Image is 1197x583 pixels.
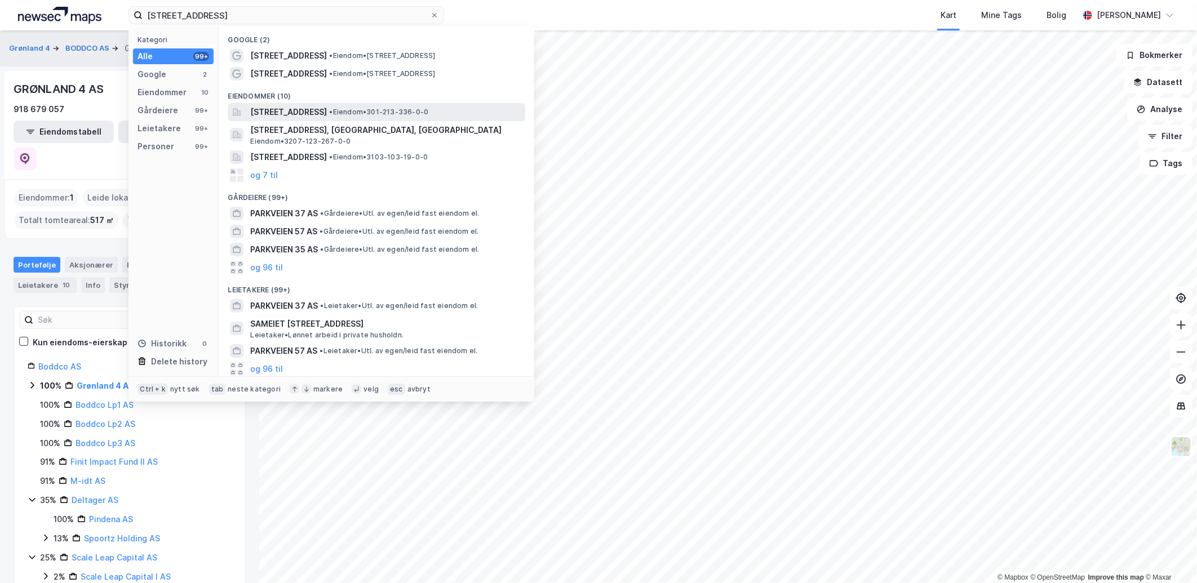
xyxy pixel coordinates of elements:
button: Datasett [1124,71,1192,94]
div: Ctrl + k [138,384,168,395]
span: Leietaker • Utl. av egen/leid fast eiendom el. [320,346,477,355]
button: Bokmerker [1116,44,1192,66]
div: 100% [40,437,60,450]
div: Bolig [1047,8,1066,22]
div: Totalt byggareal : [123,211,229,229]
div: Historikk [138,337,187,350]
span: • [320,227,323,235]
div: [PERSON_NAME] [1097,8,1161,22]
div: avbryt [407,385,431,394]
button: og 96 til [250,362,283,376]
span: SAMEIET [STREET_ADDRESS] [250,317,521,331]
div: neste kategori [228,385,281,394]
a: Improve this map [1088,573,1144,581]
div: 35% [40,493,56,507]
a: Deltager AS [72,495,118,505]
div: Kun eiendoms-eierskap [33,336,127,349]
a: Boddco Lp2 AS [76,419,135,429]
span: Gårdeiere • Utl. av egen/leid fast eiendom el. [320,227,478,236]
div: 99+ [193,52,209,61]
div: 10 [200,88,209,97]
span: Eiendom • [STREET_ADDRESS] [329,51,435,60]
div: markere [313,385,343,394]
button: Tags [1140,152,1192,175]
div: Kontrollprogram for chat [1141,529,1197,583]
div: 99+ [193,124,209,133]
div: Info [81,277,105,293]
a: Finit Impact Fund II AS [70,457,158,466]
span: PARKVEIEN 35 AS [250,243,318,256]
div: Google [138,68,166,81]
button: og 96 til [250,261,283,274]
button: Filter [1138,125,1192,148]
a: Mapbox [998,573,1028,581]
div: Portefølje [14,257,60,273]
span: [STREET_ADDRESS] [250,67,327,81]
button: Analyse [1127,98,1192,121]
a: M-idt AS [70,476,105,486]
button: Eiendomstabell [14,121,114,143]
div: tab [209,384,226,395]
div: 0 [200,339,209,348]
div: velg [363,385,379,394]
div: Eiendommer [122,257,192,273]
div: 25% [40,551,56,564]
span: PARKVEIEN 57 AS [250,225,317,238]
span: • [320,245,323,253]
span: Eiendom • [STREET_ADDRESS] [329,69,435,78]
input: Søk på adresse, matrikkel, gårdeiere, leietakere eller personer [143,7,430,24]
iframe: Chat Widget [1141,529,1197,583]
div: 99+ [193,106,209,115]
a: Grønland 4 AS [77,381,134,390]
div: GRØNLAND 4 AS [14,80,105,98]
div: Gårdeier [125,42,158,55]
span: Eiendom • 3207-123-267-0-0 [250,137,351,146]
div: Eiendommer [138,86,187,99]
span: Leietaker • Utl. av egen/leid fast eiendom el. [320,301,478,310]
div: Mine Tags [981,8,1022,22]
div: 100% [40,398,60,412]
img: logo.a4113a55bc3d86da70a041830d287a7e.svg [18,7,101,24]
span: [STREET_ADDRESS] [250,105,327,119]
a: Boddco AS [38,362,81,371]
span: PARKVEIEN 57 AS [250,344,317,358]
button: BODDCO AS [65,43,112,54]
span: • [329,69,333,78]
span: Leietaker • Lønnet arbeid i private husholdn. [250,331,404,340]
button: Grønland 4 [9,43,52,54]
div: 100% [54,513,74,526]
div: nytt søk [170,385,200,394]
div: Aksjonærer [65,257,118,273]
div: 91% [40,474,55,488]
span: Gårdeiere • Utl. av egen/leid fast eiendom el. [320,245,479,254]
div: Styret [109,277,156,293]
div: 100% [40,379,61,393]
a: Spoortz Holding AS [84,533,160,543]
img: Z [1171,436,1192,457]
a: OpenStreetMap [1031,573,1085,581]
div: Eiendommer (10) [219,83,534,103]
div: 100% [40,417,60,431]
div: Google (2) [219,26,534,47]
span: PARKVEIEN 37 AS [250,299,318,313]
span: Eiendom • 3103-103-19-0-0 [329,153,428,162]
div: Leietakere [14,277,77,293]
div: 10 [60,279,72,291]
div: 13% [54,532,69,545]
div: 91% [40,455,55,469]
div: Leide lokasjoner : [83,189,163,207]
div: Personer [138,140,174,153]
span: PARKVEIEN 37 AS [250,207,318,220]
button: og 7 til [250,168,278,182]
a: Scale Leap Capital AS [72,553,157,562]
span: 1 [70,191,74,204]
div: Gårdeiere [138,104,178,117]
span: • [329,108,333,116]
div: 918 679 057 [14,103,64,116]
span: • [320,301,323,310]
input: Søk [33,311,157,328]
div: Totalt tomteareal : [14,211,118,229]
span: Gårdeiere • Utl. av egen/leid fast eiendom el. [320,209,479,218]
div: Leietakere [138,122,181,135]
div: Delete history [151,355,207,368]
